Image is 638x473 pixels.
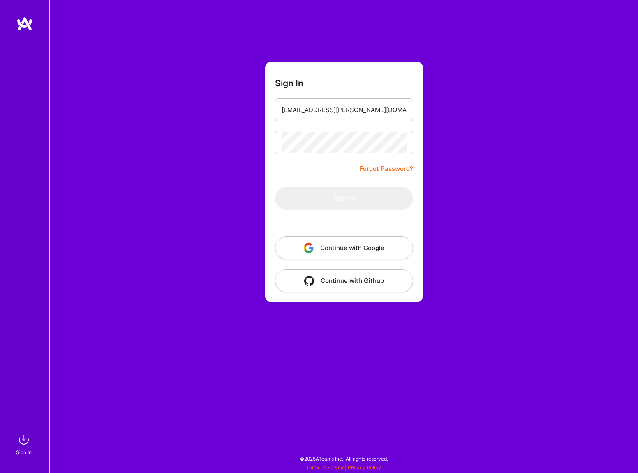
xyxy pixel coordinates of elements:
input: Email... [282,99,407,120]
span: | [306,464,381,471]
img: icon [304,276,314,286]
button: Sign In [275,187,413,210]
button: Continue with Google [275,236,413,259]
a: Terms of Service [306,464,345,471]
img: icon [304,243,314,253]
img: sign in [16,432,32,448]
a: Forgot Password? [360,164,413,174]
div: Sign In [16,448,32,457]
img: logo [16,16,33,31]
a: sign inSign In [17,432,32,457]
button: Continue with Github [275,269,413,292]
a: Privacy Policy [348,464,381,471]
div: © 2025 ATeams Inc., All rights reserved. [49,448,638,469]
h3: Sign In [275,78,303,88]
